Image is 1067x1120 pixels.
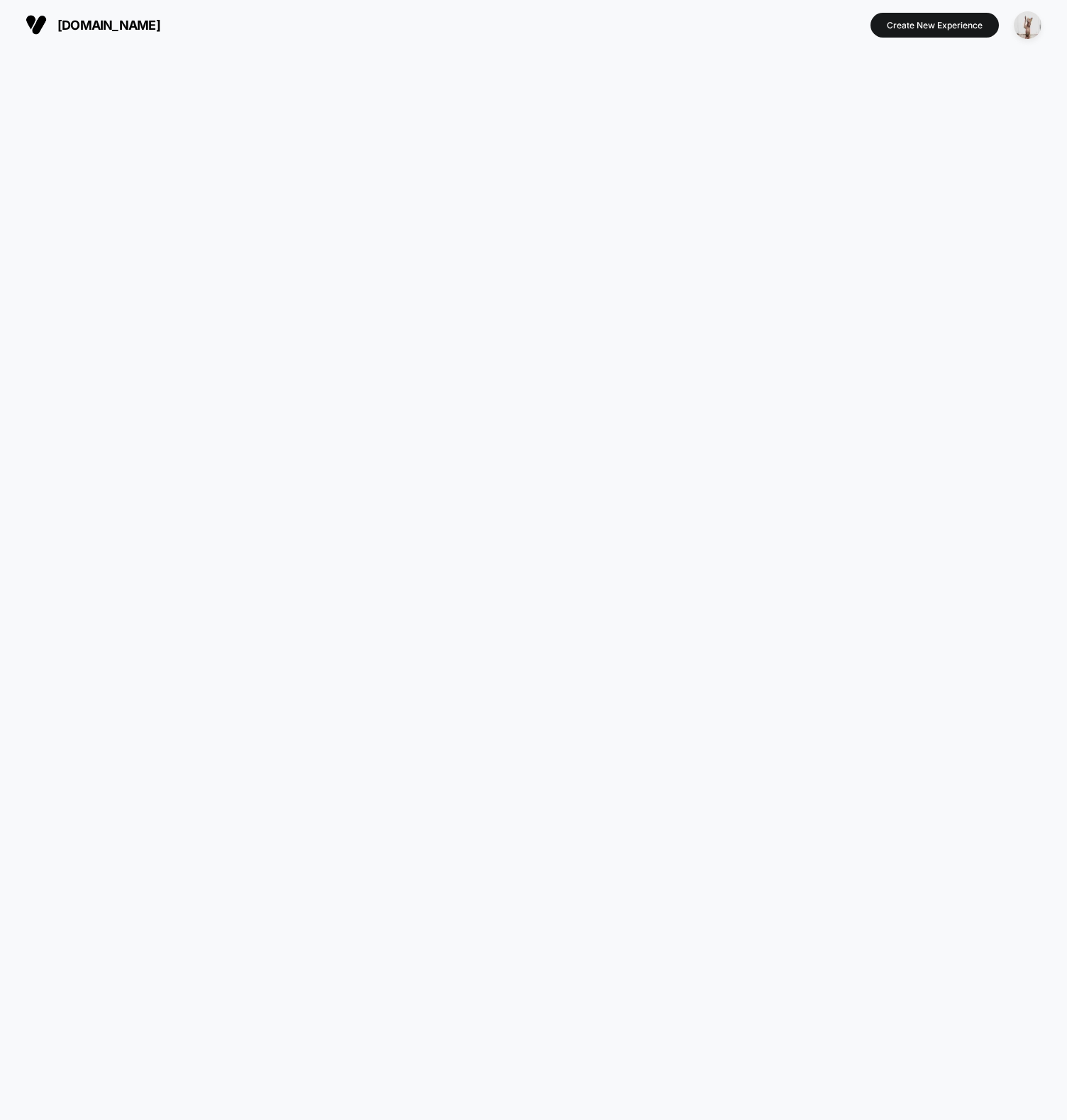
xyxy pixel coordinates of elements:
[1010,11,1046,40] button: ppic
[57,18,160,33] span: [DOMAIN_NAME]
[26,14,47,35] img: Visually logo
[870,13,999,38] button: Create New Experience
[1014,11,1041,39] img: ppic
[21,13,165,36] button: [DOMAIN_NAME]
